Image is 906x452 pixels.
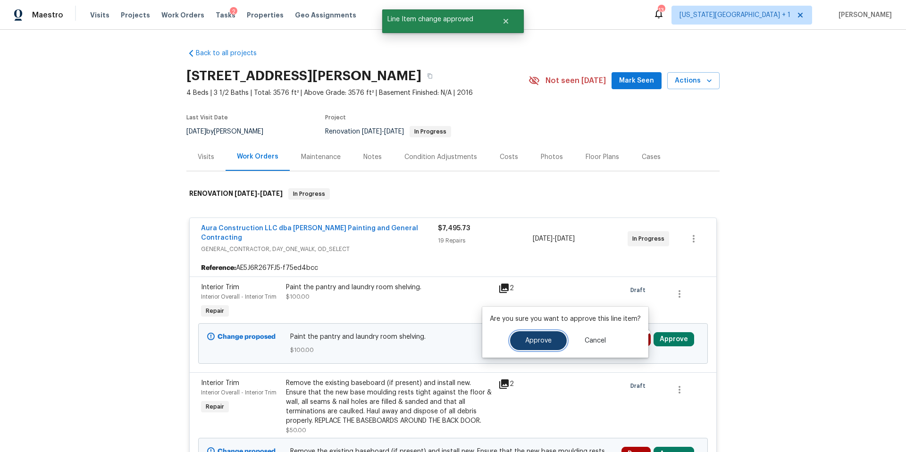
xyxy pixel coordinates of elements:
[202,402,228,411] span: Repair
[362,128,404,135] span: -
[586,152,619,162] div: Floor Plans
[612,72,662,90] button: Mark Seen
[541,152,563,162] div: Photos
[438,236,533,245] div: 19 Repairs
[286,294,310,300] span: $100.00
[201,263,236,273] b: Reference:
[658,6,664,15] div: 13
[90,10,109,20] span: Visits
[218,334,276,340] b: Change proposed
[201,244,438,254] span: GENERAL_CONTRACTOR, DAY_ONE_WALK, OD_SELECT
[186,71,421,81] h2: [STREET_ADDRESS][PERSON_NAME]
[404,152,477,162] div: Condition Adjustments
[201,225,418,241] a: Aura Construction LLC dba [PERSON_NAME] Painting and General Contracting
[201,380,239,386] span: Interior Trim
[555,235,575,242] span: [DATE]
[161,10,204,20] span: Work Orders
[363,152,382,162] div: Notes
[260,190,283,197] span: [DATE]
[186,49,277,58] a: Back to all projects
[190,259,716,276] div: AE5J6R267FJ5-f75ed4bcc
[500,152,518,162] div: Costs
[498,378,535,390] div: 2
[490,314,641,324] p: Are you sure you want to approve this line item?
[235,190,257,197] span: [DATE]
[632,234,668,243] span: In Progress
[325,115,346,120] span: Project
[186,128,206,135] span: [DATE]
[247,10,284,20] span: Properties
[382,9,490,29] span: Line Item change approved
[498,283,535,294] div: 2
[301,152,341,162] div: Maintenance
[186,179,720,209] div: RENOVATION [DATE]-[DATE]In Progress
[533,234,575,243] span: -
[362,128,382,135] span: [DATE]
[230,7,237,17] div: 2
[201,284,239,291] span: Interior Trim
[186,88,528,98] span: 4 Beds | 3 1/2 Baths | Total: 3576 ft² | Above Grade: 3576 ft² | Basement Finished: N/A | 2016
[237,152,278,161] div: Work Orders
[679,10,790,20] span: [US_STATE][GEOGRAPHIC_DATA] + 1
[32,10,63,20] span: Maestro
[438,225,470,232] span: $7,495.73
[421,67,438,84] button: Copy Address
[384,128,404,135] span: [DATE]
[186,115,228,120] span: Last Visit Date
[642,152,661,162] div: Cases
[235,190,283,197] span: -
[545,76,606,85] span: Not seen [DATE]
[411,129,450,134] span: In Progress
[510,331,567,350] button: Approve
[201,390,277,395] span: Interior Overall - Interior Trim
[325,128,451,135] span: Renovation
[295,10,356,20] span: Geo Assignments
[121,10,150,20] span: Projects
[289,189,329,199] span: In Progress
[630,285,649,295] span: Draft
[198,152,214,162] div: Visits
[667,72,720,90] button: Actions
[189,188,283,200] h6: RENOVATION
[654,332,694,346] button: Approve
[533,235,553,242] span: [DATE]
[835,10,892,20] span: [PERSON_NAME]
[186,126,275,137] div: by [PERSON_NAME]
[630,381,649,391] span: Draft
[286,283,493,292] div: Paint the pantry and laundry room shelving.
[202,306,228,316] span: Repair
[585,337,606,344] span: Cancel
[675,75,712,87] span: Actions
[619,75,654,87] span: Mark Seen
[490,12,521,31] button: Close
[570,331,621,350] button: Cancel
[286,427,306,433] span: $50.00
[290,332,616,342] span: Paint the pantry and laundry room shelving.
[290,345,616,355] span: $100.00
[216,12,235,18] span: Tasks
[286,378,493,426] div: Remove the existing baseboard (if present) and install new. Ensure that the new base moulding res...
[525,337,552,344] span: Approve
[201,294,277,300] span: Interior Overall - Interior Trim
